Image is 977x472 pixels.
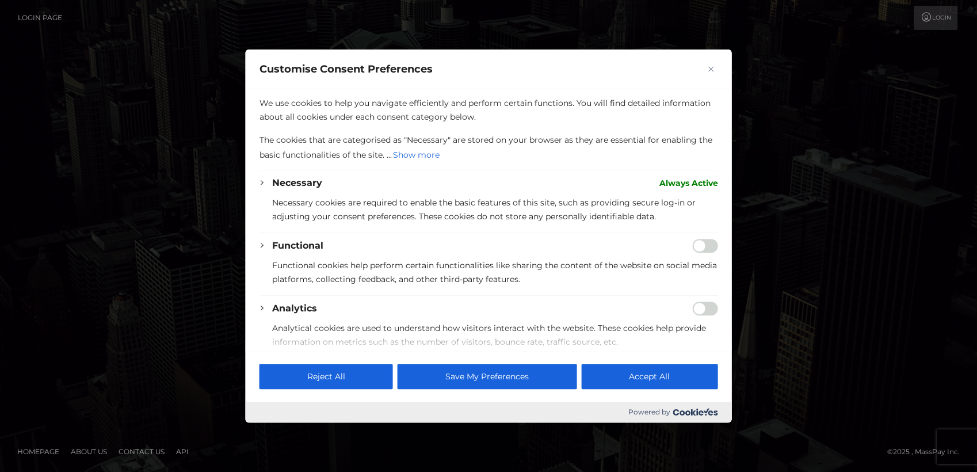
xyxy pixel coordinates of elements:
p: Necessary cookies are required to enable the basic features of this site, such as providing secur... [272,196,718,223]
p: We use cookies to help you navigate efficiently and perform certain functions. You will find deta... [259,96,718,124]
button: Necessary [272,176,322,190]
img: Close [708,66,714,72]
button: Functional [272,239,323,253]
input: Enable Analytics [693,302,718,315]
img: Cookieyes logo [673,408,718,416]
button: Accept All [581,364,718,389]
input: Enable Functional [693,239,718,253]
span: Always Active [659,176,718,190]
button: Save My Preferences [398,364,577,389]
p: The cookies that are categorised as "Necessary" are stored on your browser as they are essential ... [259,133,718,163]
button: Show more [392,147,441,163]
div: Powered by [246,402,732,422]
button: Analytics [272,302,317,315]
p: Analytical cookies are used to understand how visitors interact with the website. These cookies h... [272,321,718,349]
button: Close [704,62,718,76]
button: Reject All [259,364,393,389]
div: Customise Consent Preferences [246,50,732,422]
p: Functional cookies help perform certain functionalities like sharing the content of the website o... [272,258,718,286]
span: Customise Consent Preferences [259,62,433,76]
